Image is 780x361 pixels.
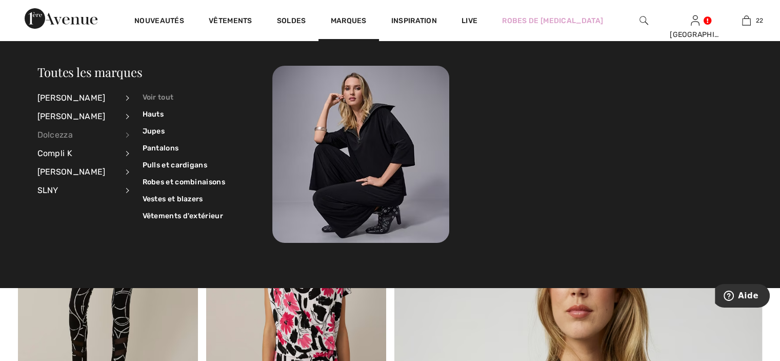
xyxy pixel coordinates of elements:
[277,16,306,27] a: Soldes
[143,157,225,174] a: Pulls et cardigans
[742,14,751,27] img: Mon panier
[670,29,720,40] div: [GEOGRAPHIC_DATA]
[37,144,118,163] div: Compli K
[37,163,118,181] div: [PERSON_NAME]
[502,15,603,26] a: Robes de [MEDICAL_DATA]
[37,107,118,126] div: [PERSON_NAME]
[143,106,225,123] a: Hauts
[37,181,118,200] div: SLNY
[37,64,143,80] a: Toutes les marques
[331,16,367,27] a: Marques
[391,16,437,27] span: Inspiration
[272,66,449,243] img: 250825112724_78e08acc85da6.jpg
[143,123,225,140] a: Jupes
[143,191,225,207] a: Vestes et blazers
[462,15,477,26] a: Live
[143,207,225,224] a: Vêtements d'extérieur
[143,89,225,106] a: Voir tout
[143,174,225,191] a: Robes et combinaisons
[209,16,252,27] a: Vêtements
[37,126,118,144] div: Dolcezza
[721,14,771,27] a: 22
[143,140,225,157] a: Pantalons
[37,89,118,107] div: [PERSON_NAME]
[691,15,699,25] a: Se connecter
[134,16,184,27] a: Nouveautés
[756,16,764,25] span: 22
[691,14,699,27] img: Mes infos
[25,8,97,29] img: 1ère Avenue
[715,284,770,310] iframe: Ouvre un widget dans lequel vous pouvez trouver plus d’informations
[639,14,648,27] img: recherche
